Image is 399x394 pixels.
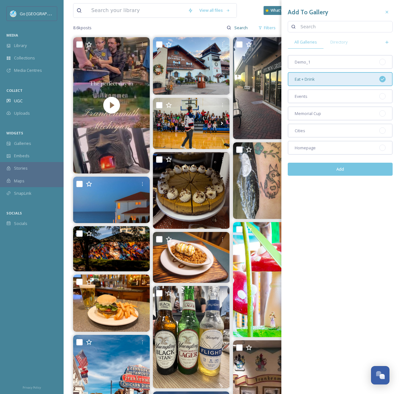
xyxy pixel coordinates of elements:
span: Memorial Cup [295,111,321,117]
img: 🍺 Big news, Michigan! Yuengling is finally here! We’re excited to announce that Slo’ Bones will h... [153,286,230,388]
span: All Galleries [294,39,317,45]
img: Create whimsical memories with your little explorers and our tiny magical friends at Zehnder's Sp... [233,222,310,337]
span: Demo_1 [295,59,310,65]
span: Socials [14,221,27,227]
span: Uploads [14,110,30,116]
span: 8.6k posts [73,25,92,31]
span: WIDGETS [6,131,23,135]
span: SnapLink [14,190,31,196]
h3: Add To Gallery [288,8,328,17]
img: GoGreatLogo_MISkies_RegionalTrails%20%281%29.png [10,10,17,17]
span: Events [295,93,307,99]
span: Cities [295,128,305,134]
span: Stories [14,165,28,171]
input: Search [231,21,252,34]
img: We had a blast this morning with the 4th graders at North Elementary School!! Our school visits a... [153,98,230,149]
input: Search your library [88,3,185,17]
span: SOCIALS [6,211,22,215]
img: Wenonah Park. #baycitymichigan #baycitymi #greatlakesbay #downtownbaycity #michiganawesome #michi... [73,226,150,271]
a: What's New [264,6,295,15]
span: Filters [264,25,276,31]
button: Add [288,163,393,176]
img: Nothing says fall quite like warm Apple Crisp! 🍎✨ Cozy up with this seasonal favorite today at Om... [153,232,230,283]
span: Embeds [14,153,30,159]
span: Collections [14,55,35,61]
img: Join us for Adult Happy Meal Night at Michigan on Main —featuring a half-pound burger, house frie... [73,275,150,332]
img: 🖼️ Wall Art Wednesday 🖼️ Bring the calm of the coast into your home with House by Open Water a se... [73,177,150,223]
img: We are finally seeing chilly fall weather !🍁 Pumpkin cheesecake topped with whipped cream and can... [153,152,230,229]
span: Library [14,43,27,49]
span: Eat + Drink [295,76,315,82]
span: Go [GEOGRAPHIC_DATA] [20,10,67,17]
button: Open Chat [371,366,389,384]
a: Privacy Policy [23,383,41,391]
span: Homepage [295,145,316,151]
img: ⚡Brought a lil life to this Frankenweenie ✨😍💚 Thank you for the practice! 🫶 #evermoretattoogaller... [233,142,310,219]
span: COLLECT [6,88,23,93]
span: Media Centres [14,67,42,73]
a: View all files [196,4,233,17]
img: thumbnail [73,37,150,173]
span: Privacy Policy [23,385,41,390]
span: UGC [14,98,23,104]
span: Directory [330,39,347,45]
span: Maps [14,178,24,184]
video: The perfect autumn day in #Frankenmuth frankenmuth #Michigan awaits and is easier and more afford... [73,37,150,173]
span: MEDIA [6,33,18,37]
input: Search [297,20,389,33]
img: Good morning, Uptown🍂🍁 It’s a brisk fall day! Warm up with our fresh brewed coffee ☕️ & don’t for... [233,37,310,139]
img: Good morning, Frankenmuth! 💙🌅 #BavarianInn #Frankenmuth #Michigan #sunrise #michigantravel [153,37,230,95]
span: Galleries [14,140,31,146]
